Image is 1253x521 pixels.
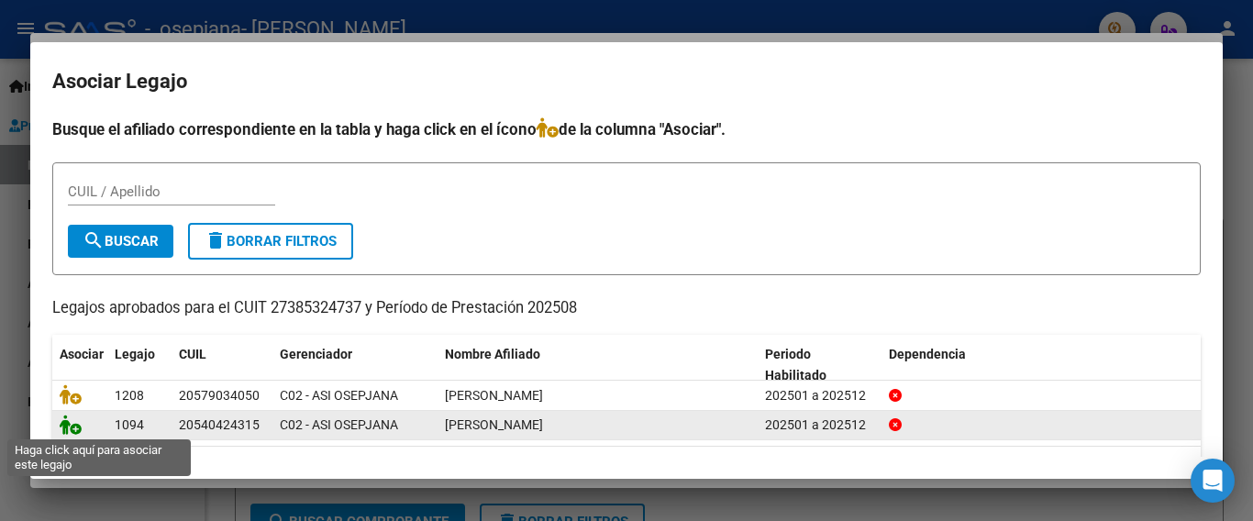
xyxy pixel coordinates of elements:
span: CUIL [179,347,206,361]
button: Buscar [68,225,173,258]
datatable-header-cell: Dependencia [882,335,1202,395]
span: C02 - ASI OSEPJANA [280,388,398,403]
datatable-header-cell: Asociar [52,335,107,395]
datatable-header-cell: Periodo Habilitado [758,335,882,395]
datatable-header-cell: Legajo [107,335,172,395]
datatable-header-cell: Nombre Afiliado [438,335,758,395]
datatable-header-cell: Gerenciador [272,335,438,395]
h2: Asociar Legajo [52,64,1201,99]
p: Legajos aprobados para el CUIT 27385324737 y Período de Prestación 202508 [52,297,1201,320]
span: Buscar [83,233,159,249]
span: Dependencia [889,347,966,361]
span: 1094 [115,417,144,432]
span: LOPEZ MENDEZ LAZARO [445,417,543,432]
div: 2 registros [52,447,1201,493]
span: LOPEZ MENDEZ FAUSTO [445,388,543,403]
span: 1208 [115,388,144,403]
span: Nombre Afiliado [445,347,540,361]
mat-icon: search [83,229,105,251]
span: Periodo Habilitado [765,347,826,382]
datatable-header-cell: CUIL [172,335,272,395]
button: Borrar Filtros [188,223,353,260]
div: 202501 a 202512 [765,415,874,436]
div: Open Intercom Messenger [1191,459,1235,503]
span: Gerenciador [280,347,352,361]
div: 202501 a 202512 [765,385,874,406]
h4: Busque el afiliado correspondiente en la tabla y haga click en el ícono de la columna "Asociar". [52,117,1201,141]
span: C02 - ASI OSEPJANA [280,417,398,432]
div: 20540424315 [179,415,260,436]
span: Borrar Filtros [205,233,337,249]
div: 20579034050 [179,385,260,406]
span: Asociar [60,347,104,361]
span: Legajo [115,347,155,361]
mat-icon: delete [205,229,227,251]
